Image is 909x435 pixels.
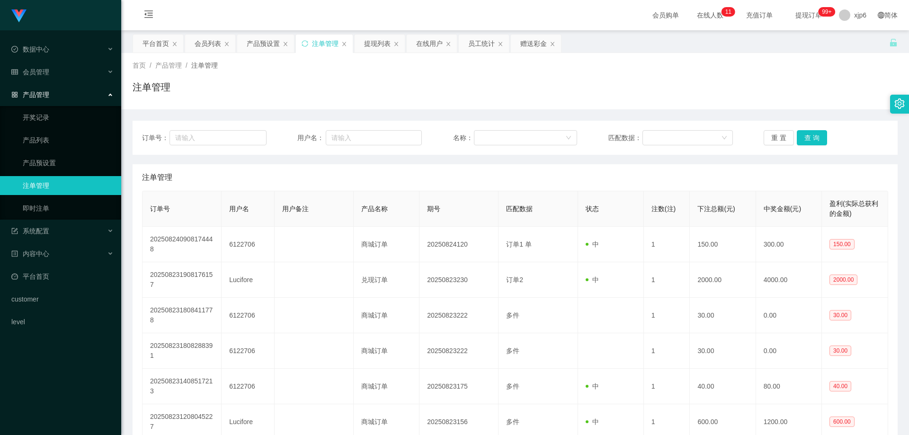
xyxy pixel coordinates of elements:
span: 注单管理 [142,172,172,183]
a: customer [11,290,114,309]
td: 4000.00 [756,262,822,298]
td: 202508231808288391 [143,333,222,369]
span: 在线人数 [692,12,728,18]
td: 2000.00 [690,262,756,298]
td: 202508231908176157 [143,262,222,298]
span: 多件 [506,382,519,390]
td: 202508240908174448 [143,227,222,262]
i: 图标: close [172,41,178,47]
span: 盈利(实际总获利的金额) [829,200,878,217]
span: 会员管理 [11,68,49,76]
span: 600.00 [829,417,855,427]
a: 开奖记录 [23,108,114,127]
span: 订单号 [150,205,170,213]
div: 在线用户 [416,35,443,53]
td: 20250824120 [419,227,499,262]
span: 下注总额(元) [697,205,735,213]
span: 用户名 [229,205,249,213]
span: 注单管理 [191,62,218,69]
span: 用户名： [297,133,326,143]
i: 图标: global [878,12,884,18]
i: 图标: close [224,41,230,47]
td: 150.00 [690,227,756,262]
td: 0.00 [756,298,822,333]
span: 名称： [453,133,474,143]
div: 产品预设置 [247,35,280,53]
span: 充值订单 [741,12,777,18]
a: 产品列表 [23,131,114,150]
img: logo.9652507e.png [11,9,27,23]
span: 多件 [506,347,519,355]
div: 注单管理 [312,35,339,53]
i: 图标: close [498,41,503,47]
td: 6122706 [222,227,274,262]
button: 重 置 [764,130,794,145]
h1: 注单管理 [133,80,170,94]
i: 图标: check-circle-o [11,46,18,53]
i: 图标: unlock [889,38,898,47]
td: 20250823222 [419,298,499,333]
td: 商城订单 [354,369,419,404]
span: 150.00 [829,239,855,249]
i: 图标: close [283,41,288,47]
span: 产品名称 [361,205,388,213]
td: 商城订单 [354,227,419,262]
div: 平台首页 [143,35,169,53]
span: 系统配置 [11,227,49,235]
span: / [186,62,187,69]
p: 1 [728,7,731,17]
span: 中 [586,240,599,248]
span: 匹配数据： [608,133,642,143]
i: 图标: appstore-o [11,91,18,98]
span: 订单2 [506,276,523,284]
a: level [11,312,114,331]
td: 兑现订单 [354,262,419,298]
span: 订单号： [142,133,169,143]
i: 图标: close [446,41,451,47]
i: 图标: close [341,41,347,47]
span: 中 [586,382,599,390]
td: 1 [644,227,690,262]
span: 多件 [506,311,519,319]
td: 1 [644,369,690,404]
span: 中奖金额(元) [764,205,801,213]
td: 商城订单 [354,333,419,369]
div: 会员列表 [195,35,221,53]
span: 用户备注 [282,205,309,213]
span: 中 [586,276,599,284]
span: 产品管理 [11,91,49,98]
span: 40.00 [829,381,851,391]
span: 产品管理 [155,62,182,69]
td: 0.00 [756,333,822,369]
td: 6122706 [222,333,274,369]
td: 202508231808411778 [143,298,222,333]
td: 商城订单 [354,298,419,333]
td: 20250823230 [419,262,499,298]
i: 图标: form [11,228,18,234]
td: 1 [644,298,690,333]
i: 图标: close [393,41,399,47]
i: 图标: down [722,135,727,142]
i: 图标: sync [302,40,308,47]
i: 图标: setting [894,98,905,109]
td: 1 [644,262,690,298]
span: / [150,62,151,69]
i: 图标: down [566,135,571,142]
td: Lucifore [222,262,274,298]
input: 请输入 [169,130,266,145]
span: 中 [586,418,599,426]
div: 员工统计 [468,35,495,53]
td: 300.00 [756,227,822,262]
span: 首页 [133,62,146,69]
td: 30.00 [690,298,756,333]
sup: 11 [722,7,735,17]
span: 订单1 单 [506,240,532,248]
td: 80.00 [756,369,822,404]
span: 2000.00 [829,275,857,285]
td: 30.00 [690,333,756,369]
p: 1 [725,7,729,17]
div: 赠送彩金 [520,35,547,53]
span: 30.00 [829,346,851,356]
i: 图标: close [550,41,555,47]
button: 查 询 [797,130,827,145]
